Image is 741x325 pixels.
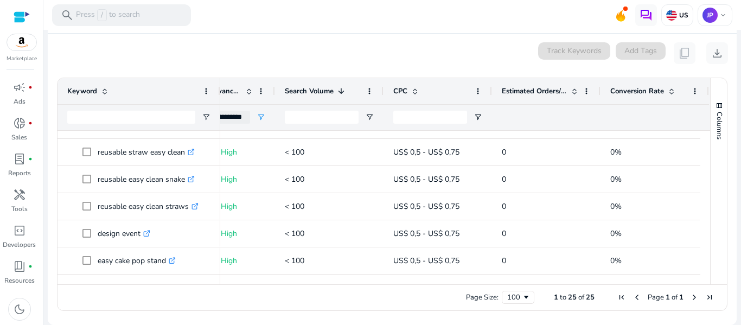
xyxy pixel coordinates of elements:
[610,201,622,212] span: 0%
[7,55,37,63] p: Marketplace
[393,111,467,124] input: CPC Filter Input
[474,113,482,122] button: Open Filter Menu
[466,292,499,302] div: Page Size:
[393,147,459,157] span: US$ 0,5 - US$ 0,75
[719,11,727,20] span: keyboard_arrow_down
[61,9,74,22] span: search
[285,228,304,239] span: < 100
[8,168,31,178] p: Reports
[98,195,199,218] p: reusable easy clean straws
[13,260,26,273] span: book_4
[554,292,558,302] span: 1
[285,147,304,157] span: < 100
[610,86,664,96] span: Conversion Rate
[13,224,26,237] span: code_blocks
[502,291,534,304] div: Page Size
[502,147,506,157] span: 0
[203,168,265,190] p: Very High
[11,132,27,142] p: Sales
[285,174,304,184] span: < 100
[610,256,622,266] span: 0%
[67,111,195,124] input: Keyword Filter Input
[13,81,26,94] span: campaign
[690,293,699,302] div: Next Page
[502,86,567,96] span: Estimated Orders/Month
[702,8,718,23] p: JP
[28,121,33,125] span: fiber_manual_record
[578,292,584,302] span: of
[13,152,26,165] span: lab_profile
[365,113,374,122] button: Open Filter Menu
[610,228,622,239] span: 0%
[393,86,407,96] span: CPC
[648,292,664,302] span: Page
[7,34,36,50] img: amazon.svg
[98,141,195,163] p: reusable straw easy clean
[502,256,506,266] span: 0
[633,293,641,302] div: Previous Page
[13,188,26,201] span: handyman
[98,168,195,190] p: reusable easy clean snake
[610,147,622,157] span: 0%
[11,204,28,214] p: Tools
[393,256,459,266] span: US$ 0,5 - US$ 0,75
[203,222,265,245] p: Very High
[393,228,459,239] span: US$ 0,5 - US$ 0,75
[67,86,97,96] span: Keyword
[13,117,26,130] span: donut_small
[257,113,265,122] button: Open Filter Menu
[97,9,107,21] span: /
[706,42,728,64] button: download
[393,201,459,212] span: US$ 0,5 - US$ 0,75
[285,86,334,96] span: Search Volume
[610,174,622,184] span: 0%
[507,292,522,302] div: 100
[285,256,304,266] span: < 100
[28,85,33,90] span: fiber_manual_record
[586,292,595,302] span: 25
[203,250,265,272] p: Very High
[203,86,241,96] span: Relevance Score
[666,292,670,302] span: 1
[666,10,677,21] img: us.svg
[14,97,25,106] p: Ads
[4,276,35,285] p: Resources
[393,174,459,184] span: US$ 0,5 - US$ 0,75
[13,303,26,316] span: dark_mode
[705,293,714,302] div: Last Page
[285,201,304,212] span: < 100
[203,195,265,218] p: Very High
[617,293,626,302] div: First Page
[714,112,724,139] span: Columns
[285,111,359,124] input: Search Volume Filter Input
[203,141,265,163] p: Very High
[3,240,36,250] p: Developers
[711,47,724,60] span: download
[502,228,506,239] span: 0
[677,11,688,20] p: US
[76,9,140,21] p: Press to search
[98,222,150,245] p: design event
[560,292,566,302] span: to
[202,113,210,122] button: Open Filter Menu
[502,174,506,184] span: 0
[679,292,683,302] span: 1
[28,157,33,161] span: fiber_manual_record
[98,250,176,272] p: easy cake pop stand
[672,292,678,302] span: of
[502,201,506,212] span: 0
[568,292,577,302] span: 25
[28,264,33,269] span: fiber_manual_record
